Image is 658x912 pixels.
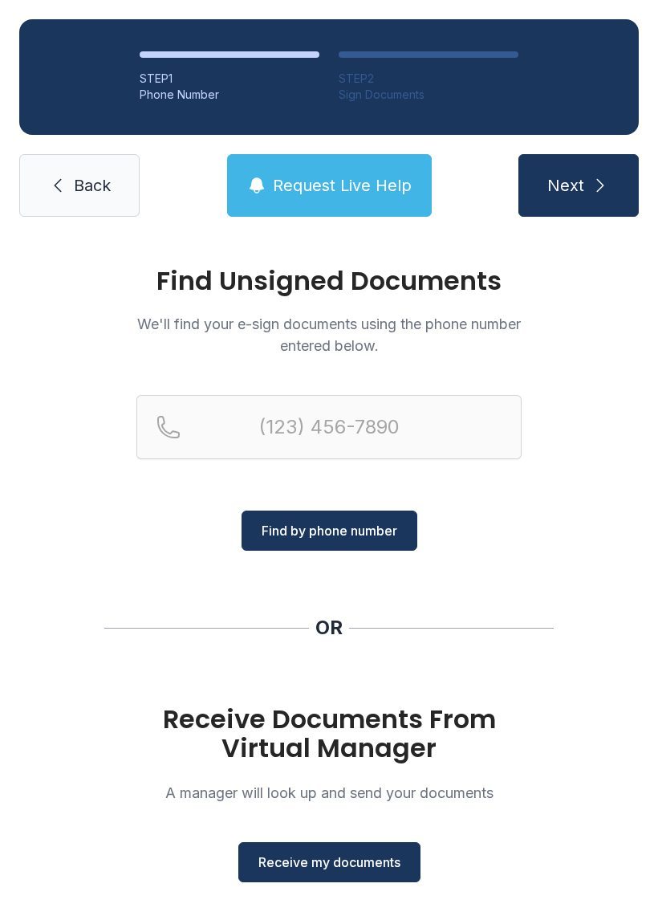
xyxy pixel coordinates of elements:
[140,87,319,103] div: Phone Number
[258,853,400,872] span: Receive my documents
[262,521,397,540] span: Find by phone number
[315,615,343,641] div: OR
[339,87,518,103] div: Sign Documents
[136,268,522,294] h1: Find Unsigned Documents
[273,174,412,197] span: Request Live Help
[74,174,111,197] span: Back
[136,395,522,459] input: Reservation phone number
[339,71,518,87] div: STEP 2
[136,782,522,804] p: A manager will look up and send your documents
[136,313,522,356] p: We'll find your e-sign documents using the phone number entered below.
[547,174,584,197] span: Next
[136,705,522,763] h1: Receive Documents From Virtual Manager
[140,71,319,87] div: STEP 1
